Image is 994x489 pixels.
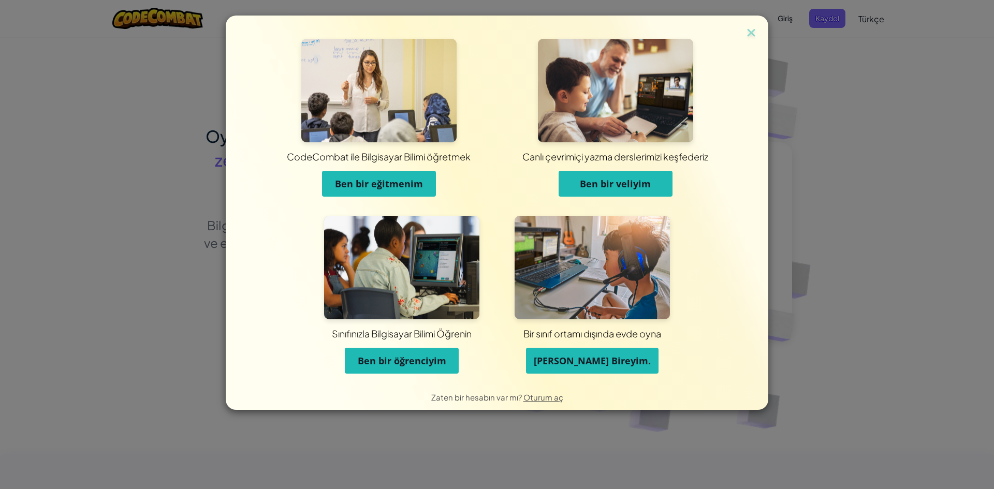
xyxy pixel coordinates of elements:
img: Ebeveynler İçin [538,39,693,142]
img: Eğitimciler için [301,39,457,142]
font: Sınıfınızla Bilgisayar Bilimi Öğrenin [332,328,472,339]
img: Öğrenciler İçin [324,216,479,319]
button: Ben bir öğrenciyim [345,348,459,374]
img: kapatma simgesi [744,26,758,41]
font: Ben bir öğrenciyim [358,354,446,367]
font: Zaten bir hesabın var mı? [431,392,522,402]
font: Ben bir veliyim [580,177,651,190]
img: Bireyler için [515,216,670,319]
font: Ben bir eğitmenim [335,177,423,190]
font: CodeCombat ile Bilgisayar Bilimi öğretmek [287,151,471,162]
font: Canlı çevrimiçi yazma derslerimizi keşfederiz [522,151,708,162]
a: Oturum aç [523,392,563,402]
font: Bir sınıf ortamı dışında evde oyna [523,328,661,339]
button: [PERSON_NAME] Bireyim. [526,348,659,374]
button: Ben bir veliyim [559,171,673,197]
font: [PERSON_NAME] Bireyim. [534,354,651,367]
button: Ben bir eğitmenim [322,171,436,197]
